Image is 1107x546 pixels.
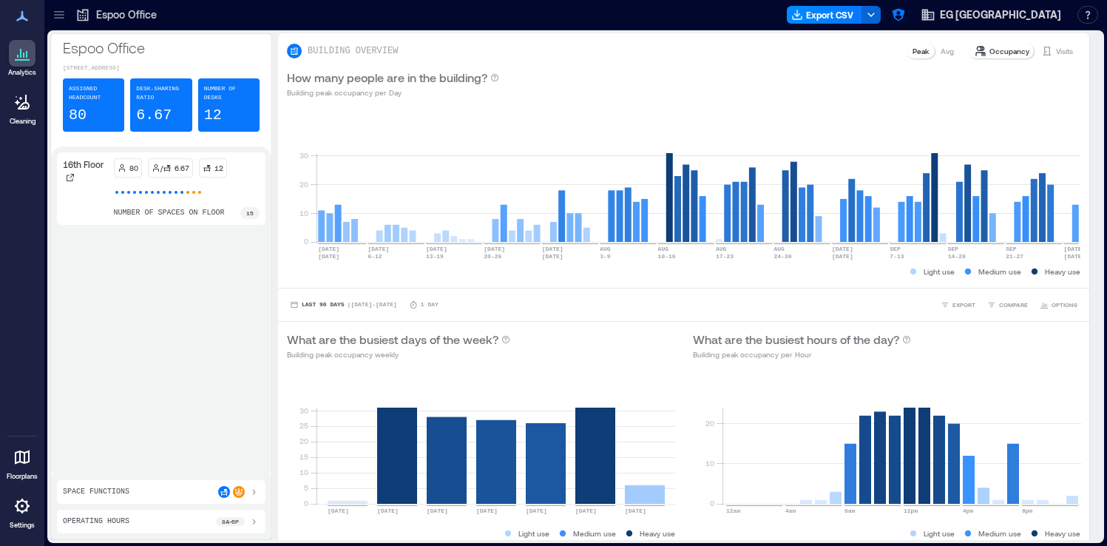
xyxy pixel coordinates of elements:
text: 4pm [963,508,974,514]
span: COMPARE [999,300,1028,309]
text: 8pm [1022,508,1033,514]
p: Visits [1056,45,1073,57]
p: number of spaces on floor [114,207,225,219]
p: Medium use [573,528,616,539]
p: Peak [913,45,929,57]
text: SEP [948,246,959,252]
a: Floorplans [2,439,42,485]
text: 7-13 [890,253,904,260]
text: [DATE] [1064,246,1086,252]
text: [DATE] [1064,253,1086,260]
p: Desk-sharing ratio [136,84,186,102]
span: OPTIONS [1052,300,1077,309]
p: Light use [924,266,955,277]
p: 16th Floor [63,158,104,170]
span: EXPORT [952,300,975,309]
p: Heavy use [1045,528,1080,539]
p: Number of Desks [204,84,254,102]
a: Cleaning [4,84,41,130]
p: Floorplans [7,472,38,481]
p: What are the busiest days of the week? [287,331,498,348]
text: 12pm [904,508,918,514]
p: 6.67 [136,105,172,126]
tspan: 30 [299,151,308,160]
p: 15 [246,209,254,218]
button: Export CSV [787,6,862,24]
tspan: 0 [304,499,308,508]
p: Heavy use [640,528,675,539]
text: SEP [890,246,901,252]
text: SEP [1006,246,1017,252]
text: [DATE] [542,253,563,260]
text: [DATE] [832,246,853,252]
text: [DATE] [832,253,853,260]
p: Assigned Headcount [69,84,118,102]
p: 80 [129,162,138,174]
p: Operating Hours [63,516,129,528]
text: [DATE] [426,246,447,252]
text: 12am [726,508,740,514]
text: 13-19 [426,253,444,260]
p: Medium use [978,266,1021,277]
p: / [160,162,163,174]
text: AUG [716,246,727,252]
tspan: 20 [299,180,308,189]
text: [DATE] [318,253,339,260]
p: [STREET_ADDRESS] [63,64,260,73]
p: How many people are in the building? [287,69,487,87]
p: 6.67 [175,162,189,174]
tspan: 20 [705,419,714,428]
text: [DATE] [575,508,597,514]
text: [DATE] [377,508,399,514]
p: Light use [518,528,549,539]
text: 6-12 [368,253,382,260]
tspan: 30 [299,405,308,414]
text: 4am [785,508,796,514]
p: 12 [214,162,223,174]
p: Occupancy [989,45,1029,57]
p: Espoo Office [96,7,157,22]
p: What are the busiest hours of the day? [693,331,899,348]
p: Settings [10,521,35,530]
a: Analytics [4,36,41,81]
text: 3-9 [600,253,611,260]
tspan: 10 [705,459,714,468]
tspan: 15 [299,452,308,461]
p: Avg [941,45,954,57]
text: AUG [773,246,785,252]
p: Heavy use [1045,266,1080,277]
text: 17-23 [716,253,734,260]
tspan: 25 [299,421,308,430]
button: EG [GEOGRAPHIC_DATA] [916,3,1066,27]
p: Building peak occupancy weekly [287,348,510,360]
text: 14-20 [948,253,966,260]
button: OPTIONS [1037,297,1080,312]
p: Espoo Office [63,37,260,58]
tspan: 20 [299,437,308,445]
text: [DATE] [526,508,547,514]
text: [DATE] [476,508,498,514]
text: [DATE] [318,246,339,252]
text: [DATE] [625,508,646,514]
p: 8a - 6p [222,517,239,526]
tspan: 10 [299,468,308,476]
text: 8am [844,508,856,514]
a: Settings [4,488,40,534]
p: Analytics [8,68,36,77]
p: 80 [69,105,87,126]
text: AUG [658,246,669,252]
text: [DATE] [484,246,505,252]
p: Light use [924,528,955,539]
p: Space Functions [63,486,129,498]
p: Building peak occupancy per Hour [693,348,911,360]
text: 10-16 [658,253,676,260]
text: [DATE] [328,508,349,514]
tspan: 10 [299,209,308,218]
p: 12 [204,105,222,126]
tspan: 0 [709,499,714,508]
text: [DATE] [427,508,448,514]
p: 1 Day [421,300,439,309]
p: Medium use [978,528,1021,539]
text: 24-30 [773,253,791,260]
text: 20-26 [484,253,501,260]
